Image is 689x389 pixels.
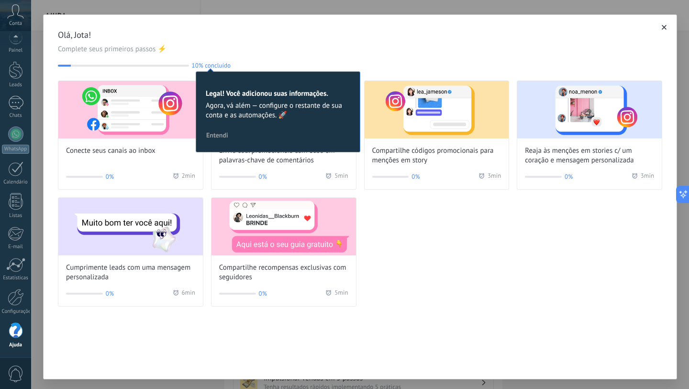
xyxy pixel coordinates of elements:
[259,289,267,298] span: 0%
[334,289,348,298] span: 5 min
[2,213,30,219] div: Listas
[206,132,228,138] span: Entendi
[66,263,195,282] span: Cumprimente leads com uma mensagem personalizada
[488,172,501,182] span: 3 min
[2,244,30,250] div: E-mail
[2,82,30,88] div: Leads
[365,81,509,138] img: Share promo codes for story mentions
[2,179,30,185] div: Calendário
[58,29,662,41] span: Olá, Jota!
[211,198,356,255] img: Share exclusive rewards with followers
[192,62,231,69] span: 10% concluído
[2,309,30,315] div: Configurações
[206,101,350,120] span: Agora, vá além — configure o restante de sua conta e as automações. 🚀
[58,81,203,138] img: Connect your channels to the inbox
[334,172,348,182] span: 5 min
[2,275,30,281] div: Estatísticas
[517,81,662,138] img: React to story mentions with a heart and personalized message
[411,172,420,182] span: 0%
[106,172,114,182] span: 0%
[58,45,662,54] span: Complete seus primeiros passos ⚡
[66,146,156,156] span: Conecte seus canais ao inbox
[525,146,654,165] span: Reaja às menções em stories c/ um coração e mensagem personalizada
[9,21,22,27] span: Conta
[641,172,654,182] span: 3 min
[2,113,30,119] div: Chats
[58,198,203,255] img: Greet leads with a custom message (Wizard onboarding modal)
[106,289,114,298] span: 0%
[259,172,267,182] span: 0%
[2,47,30,54] div: Painel
[372,146,501,165] span: Compartilhe códigos promocionais para menções em story
[2,342,30,348] div: Ajuda
[219,146,348,165] span: Envie cód. promocionais com base em palavras-chave de comentários
[206,89,350,98] h2: Legal! Você adicionou suas informações.
[2,145,29,154] div: WhatsApp
[565,172,573,182] span: 0%
[202,128,233,142] button: Entendi
[182,172,195,182] span: 2 min
[182,289,195,298] span: 6 min
[219,263,348,282] span: Compartilhe recompensas exclusivas com seguidores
